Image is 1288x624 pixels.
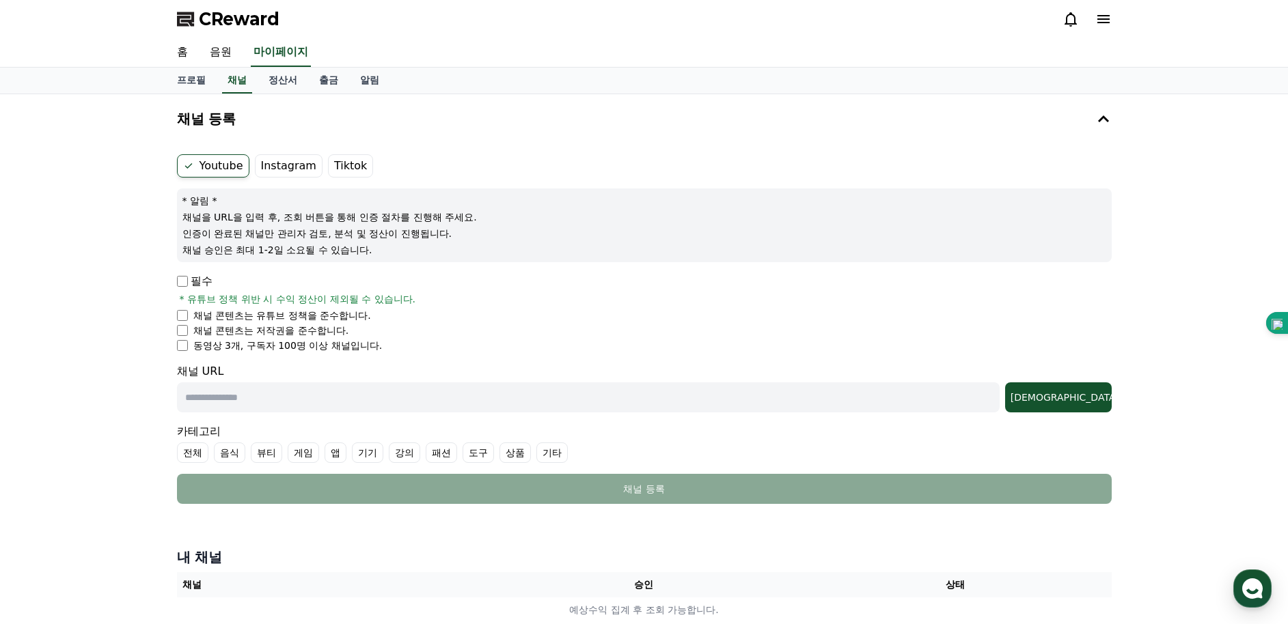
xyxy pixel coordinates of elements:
[499,442,531,463] label: 상품
[426,442,457,463] label: 패션
[1011,391,1106,404] div: [DEMOGRAPHIC_DATA]
[166,38,199,67] a: 홈
[214,442,245,463] label: 음식
[328,154,373,178] label: Tiktok
[193,324,349,337] p: 채널 콘텐츠는 저작권을 준수합니다.
[325,442,346,463] label: 앱
[177,474,1112,504] button: 채널 등록
[251,38,311,67] a: 마이페이지
[1005,382,1112,412] button: [DEMOGRAPHIC_DATA]
[536,442,568,463] label: 기타
[193,339,383,352] p: 동영상 3개, 구독자 100명 이상 채널입니다.
[193,309,371,322] p: 채널 콘텐츠는 유튜브 정책을 준수합니다.
[177,154,249,178] label: Youtube
[389,442,420,463] label: 강의
[349,68,390,94] a: 알림
[255,154,323,178] label: Instagram
[43,453,51,464] span: 홈
[177,548,1112,567] h4: 내 채널
[182,227,1106,240] p: 인증이 완료된 채널만 관리자 검토, 분석 및 정산이 진행됩니다.
[166,68,217,94] a: 프로필
[182,243,1106,257] p: 채널 승인은 최대 1-2일 소요될 수 있습니다.
[177,8,279,30] a: CReward
[90,433,176,467] a: 대화
[125,454,141,465] span: 대화
[177,572,489,597] th: 채널
[463,442,494,463] label: 도구
[4,433,90,467] a: 홈
[204,482,1084,496] div: 채널 등록
[177,442,208,463] label: 전체
[182,210,1106,224] p: 채널을 URL을 입력 후, 조회 버튼을 통해 인증 절차를 진행해 주세요.
[199,38,243,67] a: 음원
[308,68,349,94] a: 출금
[251,442,282,463] label: 뷰티
[177,597,1112,623] td: 예상수익 집계 후 조회 가능합니다.
[176,433,262,467] a: 설정
[177,423,1112,463] div: 카테고리
[180,292,416,306] span: * 유튜브 정책 위반 시 수익 정산이 제외될 수 있습니다.
[288,442,319,463] label: 게임
[222,68,252,94] a: 채널
[172,100,1117,138] button: 채널 등록
[177,363,1112,412] div: 채널 URL
[799,572,1111,597] th: 상태
[488,572,799,597] th: 승인
[177,273,213,289] p: 필수
[177,111,236,126] h4: 채널 등록
[211,453,228,464] span: 설정
[199,8,279,30] span: CReward
[258,68,308,94] a: 정산서
[352,442,383,463] label: 기기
